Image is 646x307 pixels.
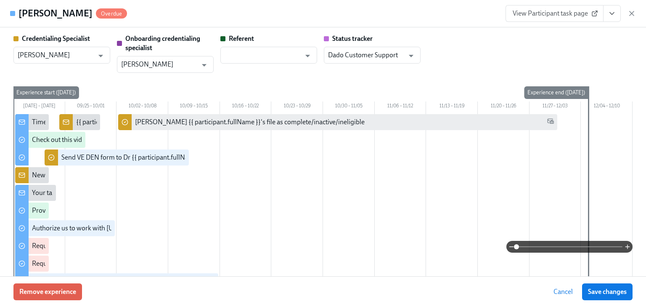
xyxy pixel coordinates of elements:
a: View Participant task page [506,5,604,22]
div: 11/13 – 11/19 [426,101,478,112]
button: Open [301,49,314,62]
div: Experience start ([DATE]) [13,86,79,99]
div: Check out this video to learn more about the OCC [32,135,172,144]
div: 10/16 – 10/22 [220,101,272,112]
div: 10/23 – 10/29 [271,101,323,112]
div: 12/04 – 12/10 [581,101,633,112]
div: New doctor enrolled in OCC licensure process: {{ participant.fullName }} [32,171,238,180]
span: Work Email [547,117,554,127]
strong: Onboarding credentialing specialist [125,35,200,52]
button: Save changes [582,283,633,300]
button: Open [94,49,107,62]
button: Open [405,49,418,62]
div: [DATE] – [DATE] [13,101,65,112]
strong: Credentialing Specialist [22,35,90,43]
div: 10/30 – 11/05 [323,101,375,112]
button: Cancel [548,283,579,300]
div: 11/27 – 12/03 [530,101,581,112]
div: 11/06 – 11/12 [375,101,426,112]
button: Remove experience [13,283,82,300]
strong: Status tracker [332,35,373,43]
span: View Participant task page [513,9,596,18]
div: [PERSON_NAME] {{ participant.fullName }}'s file as complete/inactive/ineligible [135,117,365,127]
div: 11/20 – 11/26 [478,101,530,112]
button: View task page [603,5,621,22]
div: Time to begin your [US_STATE] license application [32,117,175,127]
div: {{ participant.fullName }} has provided name change documentation [76,117,272,127]
span: Overdue [96,11,127,17]
div: 09/25 – 10/01 [65,101,117,112]
span: Cancel [553,288,573,296]
strong: Referent [229,35,254,43]
span: Remove experience [19,288,76,296]
div: 10/09 – 10/15 [168,101,220,112]
div: Provide us with some extra info for the [US_STATE] state application [32,206,225,215]
div: 10/02 – 10/08 [116,101,168,112]
div: Experience end ([DATE]) [524,86,588,99]
h4: [PERSON_NAME] [19,7,93,20]
button: Open [198,59,211,72]
div: Your tailored to-do list for [US_STATE] licensing process [32,188,191,198]
div: Authorize us to work with [US_STATE] on your behalf [32,224,183,233]
div: Send VE DEN form to Dr {{ participant.fullName }}'s referent [61,153,233,162]
span: Save changes [588,288,627,296]
div: Request your JCDNE scores [32,259,112,268]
